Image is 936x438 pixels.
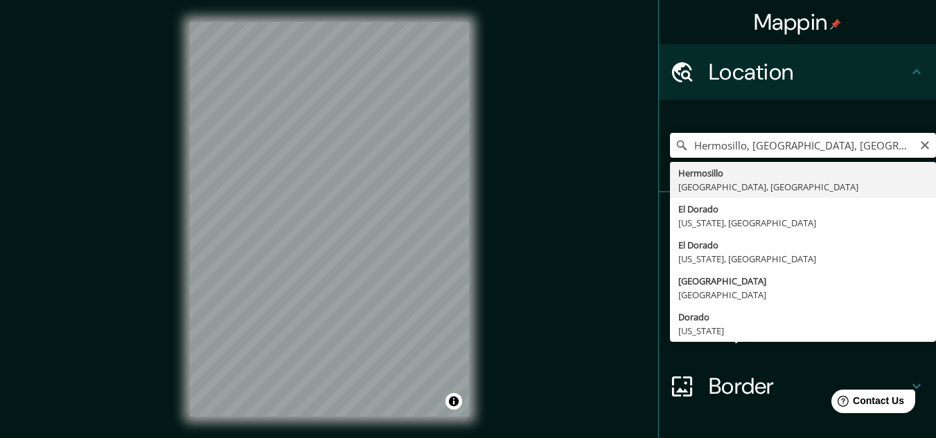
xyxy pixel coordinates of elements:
img: pin-icon.png [830,19,841,30]
h4: Border [709,372,908,400]
div: [GEOGRAPHIC_DATA] [678,288,928,302]
div: [US_STATE], [GEOGRAPHIC_DATA] [678,252,928,266]
div: [US_STATE] [678,324,928,338]
div: El Dorado [678,238,928,252]
div: [US_STATE], [GEOGRAPHIC_DATA] [678,216,928,230]
div: [GEOGRAPHIC_DATA] [678,274,928,288]
div: Border [659,358,936,414]
h4: Mappin [754,8,842,36]
button: Clear [919,138,930,151]
input: Pick your city or area [670,133,936,158]
div: Style [659,248,936,303]
h4: Location [709,58,908,86]
h4: Layout [709,317,908,345]
button: Toggle attribution [445,393,462,410]
div: Layout [659,303,936,358]
div: Hermosillo [678,166,928,180]
div: El Dorado [678,202,928,216]
iframe: Help widget launcher [813,384,921,423]
canvas: Map [190,22,469,417]
div: Dorado [678,310,928,324]
div: [GEOGRAPHIC_DATA], [GEOGRAPHIC_DATA] [678,180,928,194]
div: Location [659,44,936,100]
div: Pins [659,192,936,248]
